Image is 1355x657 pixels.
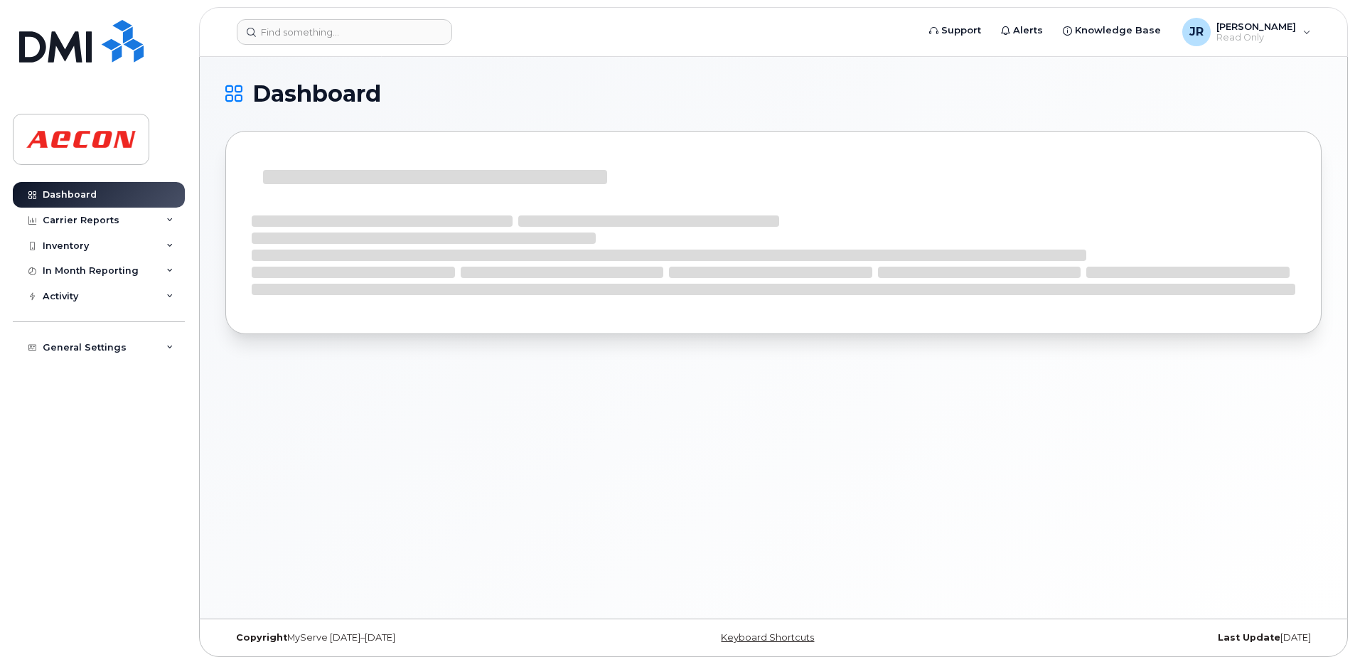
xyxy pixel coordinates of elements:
a: Keyboard Shortcuts [721,632,814,643]
strong: Copyright [236,632,287,643]
span: Dashboard [252,83,381,105]
div: MyServe [DATE]–[DATE] [225,632,591,643]
strong: Last Update [1218,632,1280,643]
div: [DATE] [956,632,1322,643]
